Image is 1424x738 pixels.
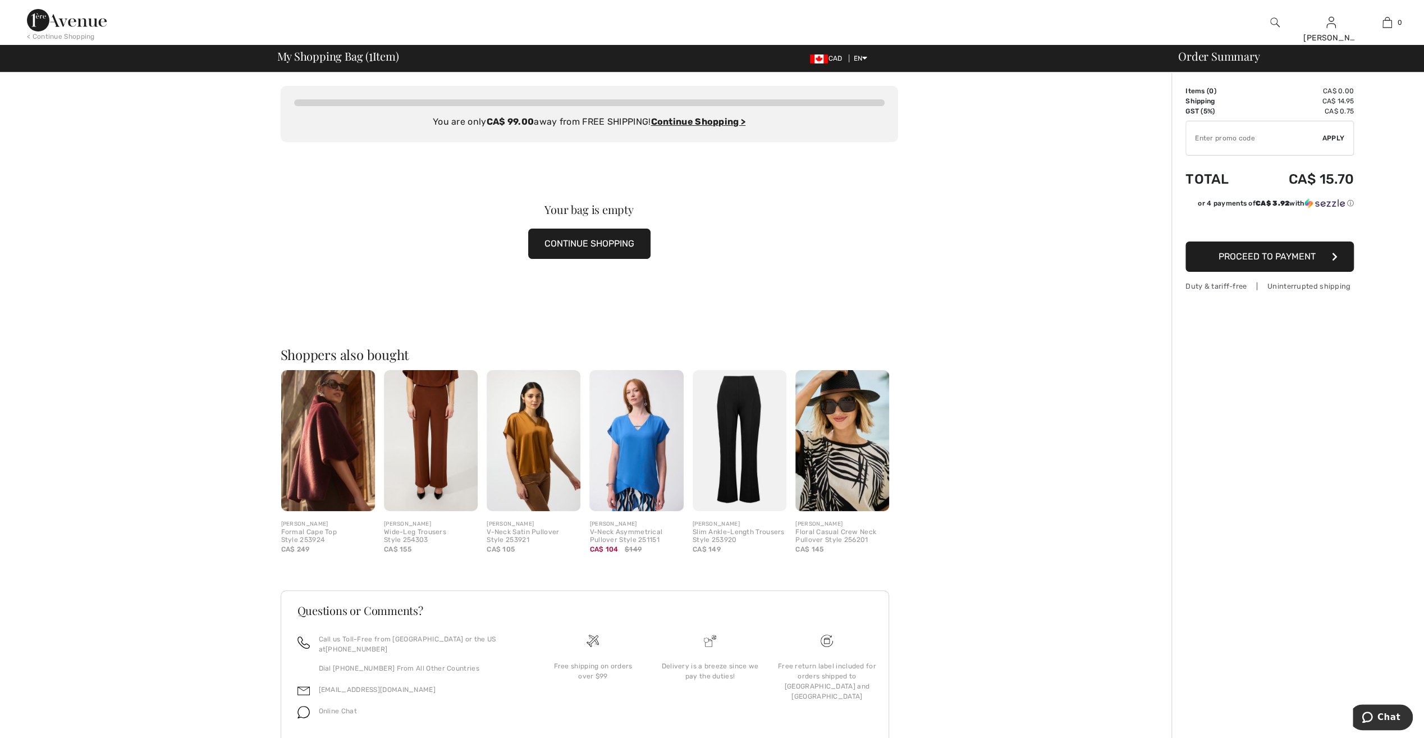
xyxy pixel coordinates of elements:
span: CA$ 105 [487,545,515,553]
h3: Questions or Comments? [297,605,872,616]
div: [PERSON_NAME] [384,520,478,529]
span: CA$ 149 [693,545,721,553]
div: Floral Casual Crew Neck Pullover Style 256201 [795,529,889,544]
div: or 4 payments of with [1198,198,1354,208]
div: < Continue Shopping [27,31,95,42]
span: CA$ 145 [795,545,823,553]
img: Wide-Leg Trousers Style 254303 [384,370,478,511]
div: Delivery is a breeze since we pay the duties! [661,661,759,681]
img: V-Neck Satin Pullover Style 253921 [487,370,580,511]
div: [PERSON_NAME] [1303,32,1358,44]
img: 1ère Avenue [27,9,107,31]
h2: Shoppers also bought [281,348,898,361]
img: call [297,636,310,649]
span: 0 [1209,87,1214,95]
div: or 4 payments ofCA$ 3.92withSezzle Click to learn more about Sezzle [1185,198,1354,212]
strong: CA$ 99.00 [487,116,534,127]
div: Wide-Leg Trousers Style 254303 [384,529,478,544]
iframe: PayPal-paypal [1185,212,1354,238]
img: Free shipping on orders over $99 [587,635,599,647]
span: Apply [1322,133,1345,143]
td: CA$ 14.95 [1253,96,1354,106]
img: email [297,685,310,697]
img: My Info [1326,16,1336,29]
td: CA$ 15.70 [1253,160,1354,198]
div: Duty & tariff-free | Uninterrupted shipping [1185,281,1354,291]
img: Formal Cape Top Style 253924 [281,370,375,511]
span: 1 [369,48,373,62]
a: Continue Shopping > [651,116,745,127]
img: V-Neck Asymmetrical Pullover Style 251151 [589,370,683,511]
div: Free return label included for orders shipped to [GEOGRAPHIC_DATA] and [GEOGRAPHIC_DATA] [777,661,876,701]
span: My Shopping Bag ( Item) [277,51,399,62]
div: V-Neck Asymmetrical Pullover Style 251151 [589,529,683,544]
div: You are only away from FREE SHIPPING! [294,115,885,129]
iframe: Opens a widget where you can chat to one of our agents [1353,704,1413,732]
td: Shipping [1185,96,1253,106]
button: Proceed to Payment [1185,242,1354,272]
span: Proceed to Payment [1219,251,1316,262]
span: EN [854,54,868,62]
div: [PERSON_NAME] [693,520,786,529]
div: Slim Ankle-Length Trousers Style 253920 [693,529,786,544]
td: Total [1185,160,1253,198]
p: Call us Toll-Free from [GEOGRAPHIC_DATA] or the US at [319,634,521,654]
a: 0 [1359,16,1414,29]
td: GST (5%) [1185,106,1253,116]
img: My Bag [1382,16,1392,29]
img: Free shipping on orders over $99 [821,635,833,647]
input: Promo code [1186,121,1322,155]
img: chat [297,706,310,718]
span: CA$ 104 [589,545,618,553]
div: [PERSON_NAME] [795,520,889,529]
button: CONTINUE SHOPPING [528,229,651,259]
span: CA$ 3.92 [1256,199,1289,207]
div: Your bag is empty [312,204,867,215]
span: CAD [810,54,846,62]
td: CA$ 0.75 [1253,106,1354,116]
a: [EMAIL_ADDRESS][DOMAIN_NAME] [319,686,436,694]
div: Formal Cape Top Style 253924 [281,529,375,544]
div: [PERSON_NAME] [589,520,683,529]
div: [PERSON_NAME] [281,520,375,529]
span: CA$ 155 [384,545,411,553]
span: Online Chat [319,707,357,715]
img: Delivery is a breeze since we pay the duties! [704,635,716,647]
span: $149 [625,544,642,554]
img: search the website [1270,16,1280,29]
td: Items ( ) [1185,86,1253,96]
img: Floral Casual Crew Neck Pullover Style 256201 [795,370,889,511]
div: V-Neck Satin Pullover Style 253921 [487,529,580,544]
td: CA$ 0.00 [1253,86,1354,96]
span: 0 [1398,17,1402,28]
img: Sezzle [1304,198,1345,208]
span: CA$ 249 [281,545,310,553]
div: [PERSON_NAME] [487,520,580,529]
p: Dial [PHONE_NUMBER] From All Other Countries [319,663,521,673]
div: Order Summary [1165,51,1417,62]
div: Free shipping on orders over $99 [543,661,642,681]
a: [PHONE_NUMBER] [326,645,387,653]
img: Slim Ankle-Length Trousers Style 253920 [693,370,786,511]
img: Canadian Dollar [810,54,828,63]
a: Sign In [1326,17,1336,28]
